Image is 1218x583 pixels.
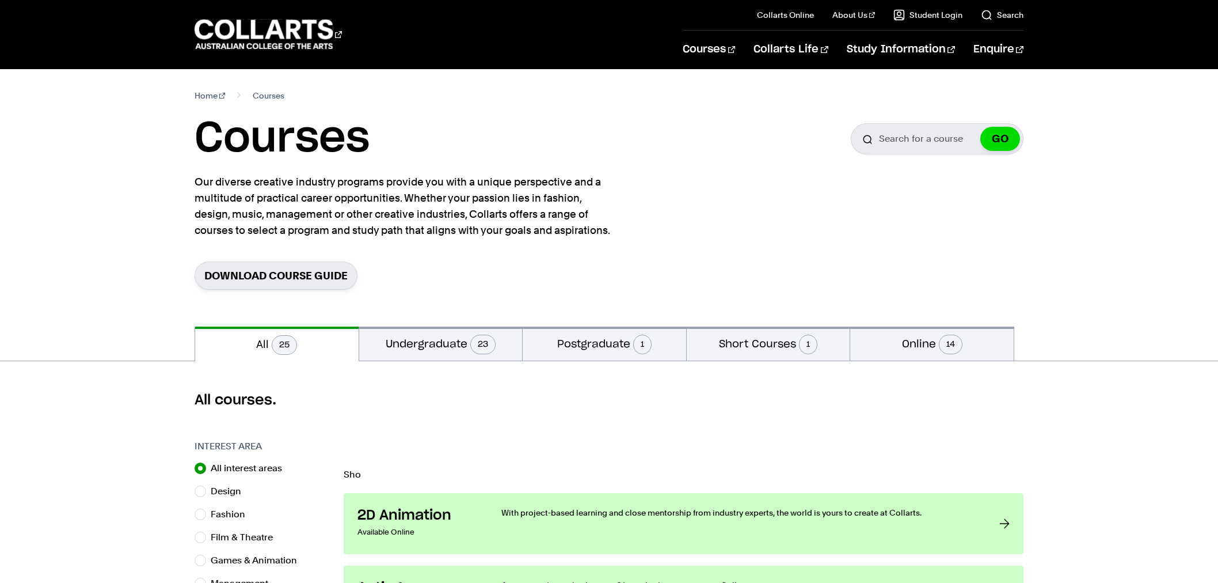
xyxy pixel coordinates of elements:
[344,470,1023,479] p: Sho
[799,335,817,354] span: 1
[195,18,342,51] div: Go to homepage
[272,335,297,355] span: 25
[851,123,1023,154] input: Search for a course
[973,31,1023,69] a: Enquire
[211,529,282,546] label: Film & Theatre
[470,335,496,354] span: 23
[683,31,735,69] a: Courses
[523,327,686,361] button: Postgraduate1
[195,391,1023,410] h2: All courses.
[195,327,359,361] button: All25
[980,127,1020,151] button: GO
[757,9,814,21] a: Collarts Online
[633,335,652,354] span: 1
[501,507,976,518] p: With project-based learning and close mentorship from industry experts, the world is yours to cre...
[195,262,357,290] a: Download Course Guide
[211,552,306,569] label: Games & Animation
[211,506,254,523] label: Fashion
[893,9,962,21] a: Student Login
[847,31,955,69] a: Study Information
[195,174,615,238] p: Our diverse creative industry programs provide you with a unique perspective and a multitude of p...
[211,483,250,499] label: Design
[195,440,332,453] h3: Interest Area
[753,31,828,69] a: Collarts Life
[357,507,478,524] h3: 2D Animation
[211,460,291,476] label: All interest areas
[359,327,523,361] button: Undergraduate23
[850,327,1014,361] button: Online14
[253,88,284,104] span: Courses
[939,335,962,354] span: 14
[981,9,1023,21] a: Search
[195,88,225,104] a: Home
[687,327,850,361] button: Short Courses1
[357,524,478,540] p: Available Online
[344,493,1023,554] a: 2D Animation Available Online With project-based learning and close mentorship from industry expe...
[832,9,875,21] a: About Us
[195,113,370,165] h1: Courses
